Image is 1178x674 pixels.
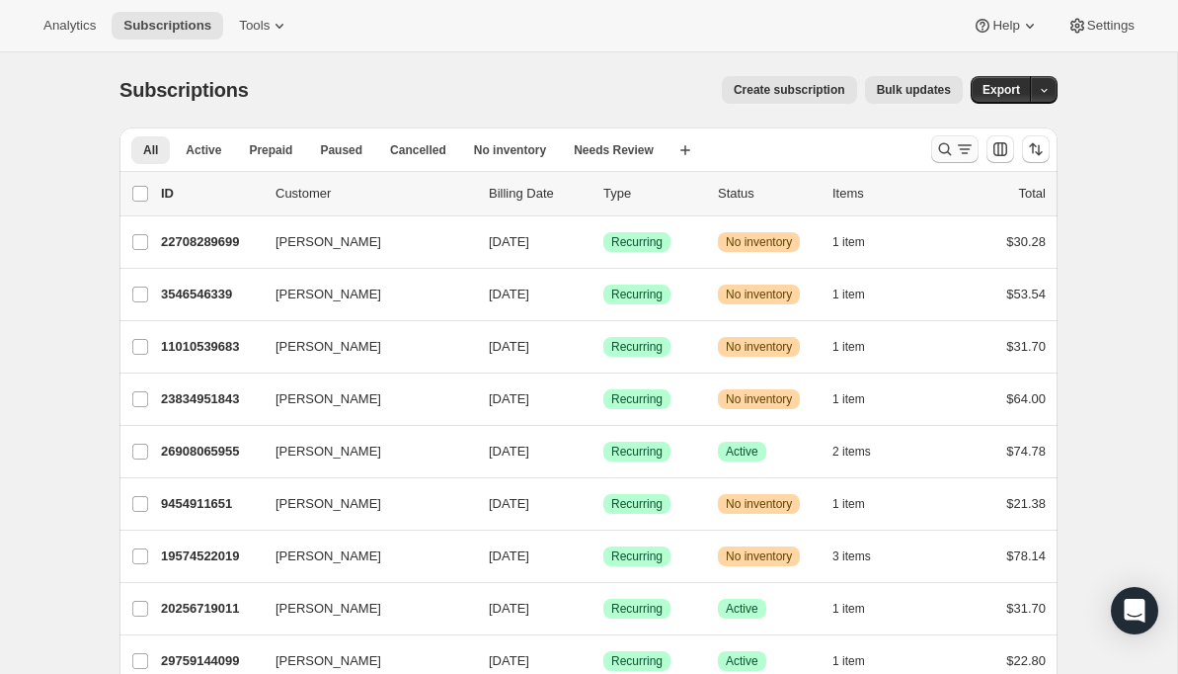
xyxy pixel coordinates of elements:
[1006,234,1046,249] span: $30.28
[123,18,211,34] span: Subscriptions
[726,287,792,302] span: No inventory
[161,438,1046,465] div: 26908065955[PERSON_NAME][DATE]SuccessRecurringSuccessActive2 items$74.78
[264,383,461,415] button: [PERSON_NAME]
[611,601,663,617] span: Recurring
[264,593,461,625] button: [PERSON_NAME]
[161,494,260,514] p: 9454911651
[611,496,663,512] span: Recurring
[320,142,362,158] span: Paused
[611,339,663,355] span: Recurring
[832,595,887,623] button: 1 item
[971,76,1032,104] button: Export
[161,599,260,619] p: 20256719011
[726,339,792,355] span: No inventory
[275,285,381,304] span: [PERSON_NAME]
[992,18,1019,34] span: Help
[275,184,473,204] p: Customer
[161,595,1046,623] div: 20256719011[PERSON_NAME][DATE]SuccessRecurringSuccessActive1 item$31.70
[832,490,887,518] button: 1 item
[832,496,865,512] span: 1 item
[474,142,546,158] span: No inventory
[489,184,588,204] p: Billing Date
[986,135,1014,163] button: Customize table column order and visibility
[961,12,1051,40] button: Help
[489,287,529,301] span: [DATE]
[865,76,963,104] button: Bulk updates
[1006,287,1046,301] span: $53.54
[1019,184,1046,204] p: Total
[161,389,260,409] p: 23834951843
[832,601,865,617] span: 1 item
[239,18,270,34] span: Tools
[264,331,461,363] button: [PERSON_NAME]
[1006,548,1046,563] span: $78.14
[489,391,529,406] span: [DATE]
[982,82,1020,98] span: Export
[611,391,663,407] span: Recurring
[43,18,96,34] span: Analytics
[489,653,529,668] span: [DATE]
[264,541,461,572] button: [PERSON_NAME]
[1056,12,1146,40] button: Settings
[726,548,792,564] span: No inventory
[611,548,663,564] span: Recurring
[161,232,260,252] p: 22708289699
[1006,391,1046,406] span: $64.00
[832,339,865,355] span: 1 item
[611,287,663,302] span: Recurring
[143,142,158,158] span: All
[489,548,529,563] span: [DATE]
[161,442,260,462] p: 26908065955
[1006,601,1046,616] span: $31.70
[264,226,461,258] button: [PERSON_NAME]
[275,494,381,514] span: [PERSON_NAME]
[832,444,871,460] span: 2 items
[726,496,792,512] span: No inventory
[161,547,260,566] p: 19574522019
[1006,653,1046,668] span: $22.80
[603,184,702,204] div: Type
[275,547,381,566] span: [PERSON_NAME]
[1006,496,1046,511] span: $21.38
[161,228,1046,256] div: 22708289699[PERSON_NAME][DATE]SuccessRecurringWarningNo inventory1 item$30.28
[832,184,931,204] div: Items
[275,442,381,462] span: [PERSON_NAME]
[832,228,887,256] button: 1 item
[726,391,792,407] span: No inventory
[161,184,260,204] p: ID
[161,337,260,357] p: 11010539683
[1006,339,1046,354] span: $31.70
[722,76,857,104] button: Create subscription
[275,599,381,619] span: [PERSON_NAME]
[489,234,529,249] span: [DATE]
[832,234,865,250] span: 1 item
[931,135,979,163] button: Search and filter results
[611,653,663,669] span: Recurring
[832,391,865,407] span: 1 item
[275,337,381,357] span: [PERSON_NAME]
[186,142,221,158] span: Active
[718,184,817,204] p: Status
[489,339,529,354] span: [DATE]
[1087,18,1135,34] span: Settings
[832,548,871,564] span: 3 items
[32,12,108,40] button: Analytics
[390,142,446,158] span: Cancelled
[161,651,260,671] p: 29759144099
[249,142,292,158] span: Prepaid
[726,234,792,250] span: No inventory
[832,653,865,669] span: 1 item
[161,385,1046,413] div: 23834951843[PERSON_NAME][DATE]SuccessRecurringWarningNo inventory1 item$64.00
[275,232,381,252] span: [PERSON_NAME]
[832,281,887,308] button: 1 item
[726,653,758,669] span: Active
[574,142,654,158] span: Needs Review
[264,436,461,467] button: [PERSON_NAME]
[275,651,381,671] span: [PERSON_NAME]
[1006,444,1046,459] span: $74.78
[112,12,223,40] button: Subscriptions
[119,79,249,101] span: Subscriptions
[161,285,260,304] p: 3546546339
[832,333,887,361] button: 1 item
[264,279,461,310] button: [PERSON_NAME]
